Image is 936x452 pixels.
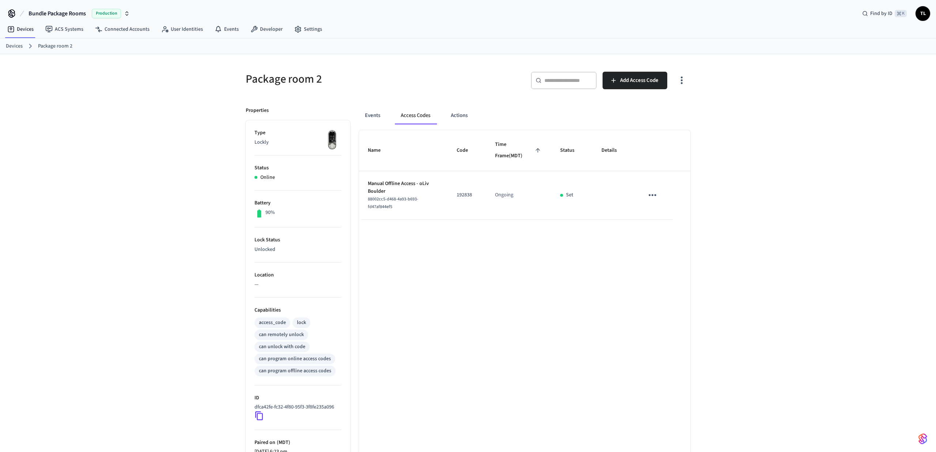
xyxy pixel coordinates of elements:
a: Devices [1,23,39,36]
span: Time Frame(MDT) [495,139,543,162]
p: Lockly [254,139,341,146]
span: TL [916,7,929,20]
table: sticky table [359,130,690,220]
a: ACS Systems [39,23,89,36]
img: SeamLogoGradient.69752ec5.svg [918,433,927,445]
span: Details [601,145,626,156]
p: Location [254,271,341,279]
p: Paired on [254,439,341,447]
p: dfca42fe-fc32-4f80-95f3-3f8fe235a096 [254,403,334,411]
p: Properties [246,107,269,114]
p: 90% [265,209,275,216]
a: Connected Accounts [89,23,155,36]
div: Find by ID⌘ K [856,7,913,20]
div: can program offline access codes [259,367,331,375]
button: Events [359,107,386,124]
a: Events [209,23,245,36]
td: Ongoing [486,171,551,220]
span: Bundle Package Rooms [29,9,86,18]
span: ( MDT ) [275,439,290,446]
div: can program online access codes [259,355,331,363]
h5: Package room 2 [246,72,464,87]
p: Lock Status [254,236,341,244]
a: Settings [288,23,328,36]
img: Lockly Vision Lock, Front [323,129,341,151]
p: — [254,281,341,289]
span: 88002cc5-d468-4a93-b693-fd47af844ef5 [368,196,418,210]
span: ⌘ K [895,10,907,17]
button: Add Access Code [603,72,667,89]
a: Package room 2 [38,42,72,50]
p: ID [254,394,341,402]
p: Set [566,191,573,199]
span: Find by ID [870,10,892,17]
a: Developer [245,23,288,36]
div: can remotely unlock [259,331,304,339]
div: access_code [259,319,286,327]
button: TL [916,6,930,21]
a: User Identities [155,23,209,36]
div: ant example [359,107,690,124]
button: Actions [445,107,473,124]
span: Production [92,9,121,18]
p: Battery [254,199,341,207]
p: Status [254,164,341,172]
p: Capabilities [254,306,341,314]
a: Devices [6,42,23,50]
div: can unlock with code [259,343,305,351]
p: Type [254,129,341,137]
span: Add Access Code [620,76,658,85]
p: 192838 [457,191,478,199]
span: Name [368,145,390,156]
p: Online [260,174,275,181]
button: Access Codes [395,107,436,124]
p: Manual Offline Access - oLiv Boulder [368,180,439,195]
p: Unlocked [254,246,341,253]
div: lock [297,319,306,327]
span: Status [560,145,584,156]
span: Code [457,145,478,156]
